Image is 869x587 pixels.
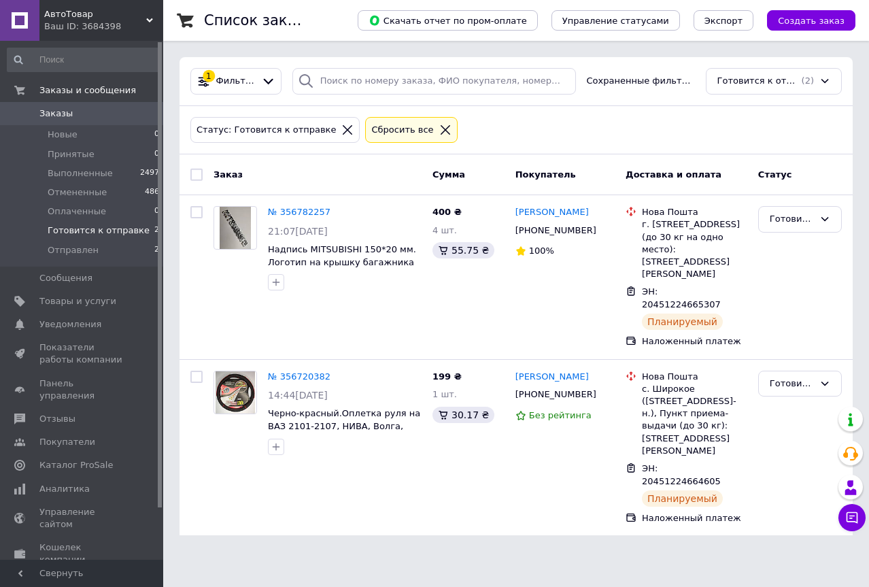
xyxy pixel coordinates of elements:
span: Готовится к отправке [717,75,799,88]
span: Статус [758,169,792,179]
span: 0 [154,205,159,218]
span: Экспорт [704,16,743,26]
span: Показатели работы компании [39,341,126,366]
input: Поиск [7,48,160,72]
span: ЭН: 20451224665307 [642,286,721,309]
button: Управление статусами [551,10,680,31]
button: Экспорт [694,10,753,31]
span: Покупатель [515,169,576,179]
button: Скачать отчет по пром-оплате [358,10,538,31]
span: Заказы [39,107,73,120]
a: [PERSON_NAME] [515,206,589,219]
div: Ваш ID: 3684398 [44,20,163,33]
div: Наложенный платеж [642,335,747,348]
img: Фото товару [220,207,252,249]
input: Поиск по номеру заказа, ФИО покупателя, номеру телефона, Email, номеру накладной [292,68,576,95]
span: Уведомления [39,318,101,331]
span: 2 [154,244,159,256]
span: Скачать отчет по пром-оплате [369,14,527,27]
div: [PHONE_NUMBER] [513,222,599,239]
span: Отмененные [48,186,107,199]
span: Покупатели [39,436,95,448]
a: Фото товару [214,206,257,250]
span: Создать заказ [778,16,845,26]
span: Заказ [214,169,243,179]
span: Фильтры [216,75,256,88]
a: Черно-красный.Оплетка руля на ВАЗ 2101-2107, НИВА, Волга, Москвич, иномарки.Размер L 39-41см. [268,408,420,456]
span: 0 [154,129,159,141]
div: Сбросить все [369,123,436,137]
button: Чат с покупателем [838,504,866,531]
div: Нова Пошта [642,371,747,383]
h1: Список заказов [204,12,321,29]
div: с. Широкое ([STREET_ADDRESS]-н.), Пункт приема-выдачи (до 30 кг): [STREET_ADDRESS][PERSON_NAME] [642,383,747,457]
span: ЭН: 20451224664605 [642,463,721,486]
span: Принятые [48,148,95,161]
div: Готовится к отправке [770,377,814,391]
span: 486 [145,186,159,199]
div: Статус: Готовится к отправке [194,123,339,137]
span: Выполненные [48,167,113,180]
span: Панель управления [39,378,126,402]
span: Кошелек компании [39,541,126,566]
span: 0 [154,148,159,161]
span: Новые [48,129,78,141]
span: 1 шт. [432,389,457,399]
div: Планируемый [642,314,723,330]
a: Создать заказ [753,15,855,25]
span: 400 ₴ [432,207,462,217]
span: АвтоТовар [44,8,146,20]
span: Заказы и сообщения [39,84,136,97]
span: Отзывы [39,413,75,425]
a: № 356720382 [268,371,330,382]
span: Сообщения [39,272,92,284]
div: г. [STREET_ADDRESS] (до 30 кг на одно место): [STREET_ADDRESS][PERSON_NAME] [642,218,747,280]
span: Отправлен [48,244,99,256]
span: 2497 [140,167,159,180]
a: Фото товару [214,371,257,414]
div: Наложенный платеж [642,512,747,524]
span: 21:07[DATE] [268,226,328,237]
div: 1 [203,70,215,82]
span: 4 шт. [432,225,457,235]
span: 100% [529,246,554,256]
div: 30.17 ₴ [432,407,494,423]
span: Каталог ProSale [39,459,113,471]
span: 2 [154,224,159,237]
button: Создать заказ [767,10,855,31]
img: Фото товару [216,371,255,414]
span: 14:44[DATE] [268,390,328,401]
span: Управление сайтом [39,506,126,531]
div: [PHONE_NUMBER] [513,386,599,403]
a: [PERSON_NAME] [515,371,589,384]
span: Доставка и оплата [626,169,721,179]
a: № 356782257 [268,207,330,217]
span: Сумма [432,169,465,179]
span: Товары и услуги [39,295,116,307]
div: 55.75 ₴ [432,242,494,258]
span: Управление статусами [562,16,669,26]
div: Готовится к отправке [770,212,814,227]
span: (2) [802,76,814,86]
span: 199 ₴ [432,371,462,382]
div: Нова Пошта [642,206,747,218]
span: Готовится к отправке [48,224,150,237]
div: Планируемый [642,490,723,507]
span: Сохраненные фильтры: [587,75,695,88]
span: Без рейтинга [529,410,592,420]
span: Оплаченные [48,205,106,218]
span: Аналитика [39,483,90,495]
a: Надпись MITSUBISHI 150*20 мм. Логотип на крышку багажника хромированный. [268,244,416,280]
